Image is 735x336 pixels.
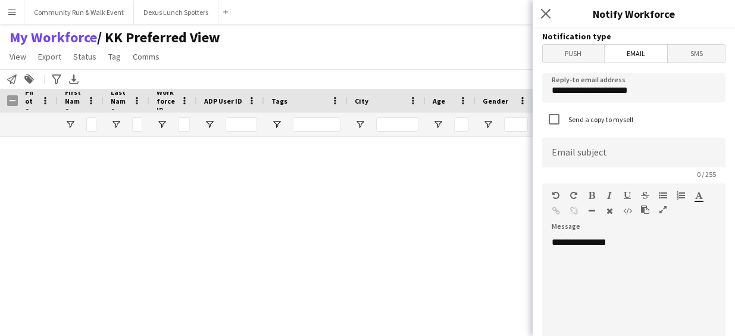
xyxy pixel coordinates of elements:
button: Underline [623,191,631,200]
span: KK Preferred View [97,29,220,46]
a: View [5,49,31,64]
a: Export [33,49,66,64]
span: ADP User ID [204,97,242,105]
button: Open Filter Menu [204,119,215,130]
button: Open Filter Menu [433,119,443,130]
a: Tag [104,49,126,64]
button: Horizontal Line [587,206,596,216]
button: Open Filter Menu [65,119,76,130]
span: Email [605,45,668,63]
button: Open Filter Menu [157,119,167,130]
app-action-btn: Export XLSX [67,72,81,86]
span: SMS [668,45,725,63]
span: View [10,51,26,62]
app-action-btn: Advanced filters [49,72,64,86]
h3: Notification type [542,31,725,42]
button: Dexus Lunch Spotters [134,1,218,24]
button: Open Filter Menu [355,119,365,130]
span: Tag [108,51,121,62]
a: My Workforce [10,29,97,46]
button: Undo [552,191,560,200]
button: Open Filter Menu [111,119,121,130]
input: Age Filter Input [454,117,468,132]
span: 0 / 255 [687,170,725,179]
button: Italic [605,191,614,200]
button: Text Color [695,191,703,200]
a: Status [68,49,101,64]
button: Fullscreen [659,205,667,214]
span: Export [38,51,61,62]
span: First Name [65,88,82,114]
button: Ordered List [677,191,685,200]
span: City [355,97,368,105]
button: Community Run & Walk Event [24,1,134,24]
input: City Filter Input [376,117,418,132]
button: Open Filter Menu [483,119,493,130]
span: Push [543,45,604,63]
input: First Name Filter Input [86,117,96,132]
button: Unordered List [659,191,667,200]
h3: Notify Workforce [533,6,735,21]
input: Gender Filter Input [504,117,528,132]
span: Age [433,97,445,105]
input: Tags Filter Input [293,117,340,132]
button: HTML Code [623,206,631,216]
span: Workforce ID [157,88,176,114]
input: ADP User ID Filter Input [226,117,257,132]
button: Clear Formatting [605,206,614,216]
span: Comms [133,51,159,62]
input: Workforce ID Filter Input [178,117,190,132]
span: Last Name [111,88,128,114]
button: Strikethrough [641,191,649,200]
span: Gender [483,97,508,105]
input: Last Name Filter Input [132,117,142,132]
button: Paste as plain text [641,205,649,214]
button: Redo [570,191,578,200]
button: Bold [587,191,596,200]
a: Comms [128,49,164,64]
span: Status [73,51,96,62]
span: Tags [271,97,287,105]
app-action-btn: Add to tag [22,72,36,86]
span: Photo [25,88,36,114]
label: Send a copy to myself [566,115,633,124]
button: Open Filter Menu [271,119,282,130]
app-action-btn: Notify workforce [5,72,19,86]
